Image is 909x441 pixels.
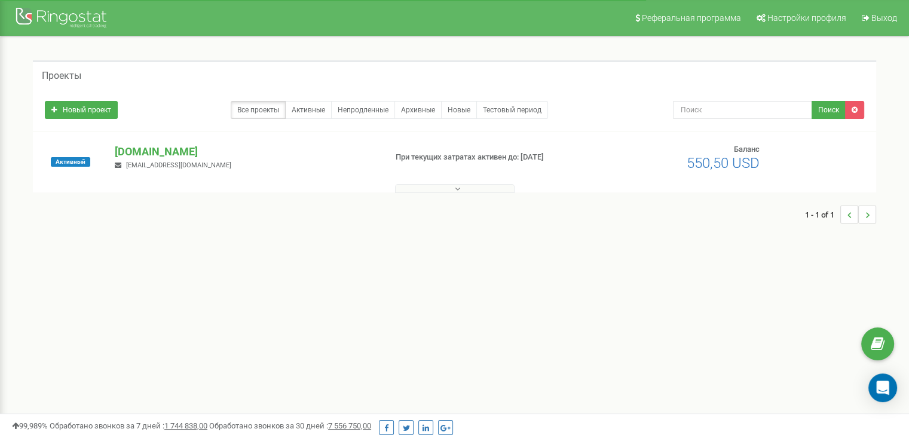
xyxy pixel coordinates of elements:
[51,157,90,167] span: Активный
[45,101,118,119] a: Новый проект
[115,144,376,160] p: [DOMAIN_NAME]
[396,152,587,163] p: При текущих затратах активен до: [DATE]
[328,421,371,430] u: 7 556 750,00
[164,421,207,430] u: 1 744 838,00
[767,13,846,23] span: Настройки профиля
[734,145,760,154] span: Баланс
[285,101,332,119] a: Активные
[209,421,371,430] span: Обработано звонков за 30 дней :
[12,421,48,430] span: 99,989%
[868,373,897,402] div: Open Intercom Messenger
[642,13,741,23] span: Реферальная программа
[673,101,812,119] input: Поиск
[126,161,231,169] span: [EMAIL_ADDRESS][DOMAIN_NAME]
[812,101,846,119] button: Поиск
[805,194,876,235] nav: ...
[805,206,840,223] span: 1 - 1 of 1
[331,101,395,119] a: Непродленные
[476,101,548,119] a: Тестовый период
[394,101,442,119] a: Архивные
[231,101,286,119] a: Все проекты
[50,421,207,430] span: Обработано звонков за 7 дней :
[687,155,760,171] span: 550,50 USD
[871,13,897,23] span: Выход
[42,71,81,81] h5: Проекты
[441,101,477,119] a: Новые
